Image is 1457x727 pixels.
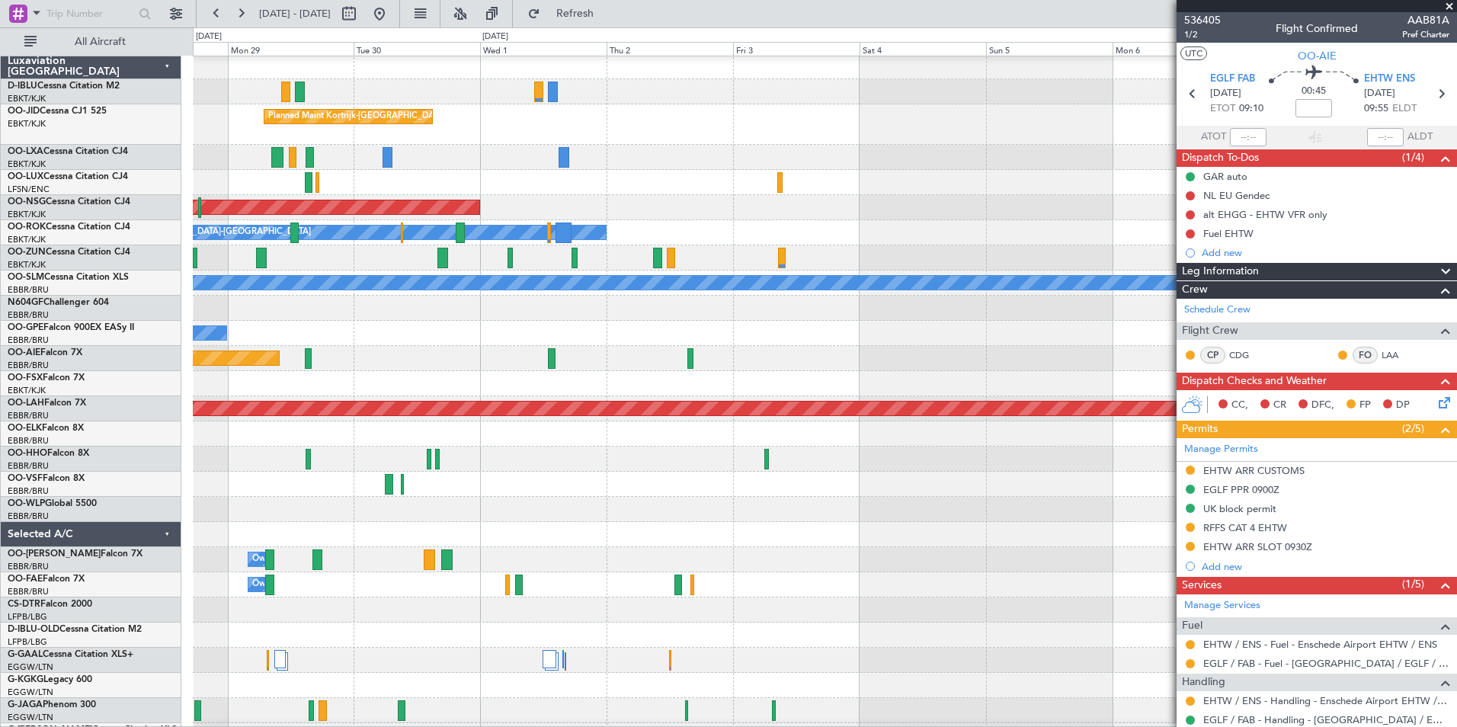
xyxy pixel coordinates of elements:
a: OO-LUXCessna Citation CJ4 [8,172,128,181]
a: EBBR/BRU [8,586,49,597]
div: Sun 5 [986,42,1113,56]
a: OO-ROKCessna Citation CJ4 [8,223,130,232]
span: ETOT [1210,101,1235,117]
span: G-KGKG [8,675,43,684]
div: Thu 2 [607,42,733,56]
a: EBBR/BRU [8,435,49,447]
span: OO-JID [8,107,40,116]
span: OO-FSX [8,373,43,383]
div: Owner Melsbroek Air Base [252,548,356,571]
button: All Aircraft [17,30,165,54]
a: OO-[PERSON_NAME]Falcon 7X [8,549,142,559]
span: [DATE] [1210,86,1241,101]
span: 00:45 [1302,84,1326,99]
span: 1/2 [1184,28,1221,41]
div: GAR auto [1203,170,1247,183]
a: OO-VSFFalcon 8X [8,474,85,483]
span: AAB81A [1402,12,1449,28]
a: OO-LXACessna Citation CJ4 [8,147,128,156]
span: OO-FAE [8,575,43,584]
span: Crew [1182,281,1208,299]
span: CR [1273,398,1286,413]
a: D-IBLUCessna Citation M2 [8,82,120,91]
a: OO-AIEFalcon 7X [8,348,82,357]
span: ALDT [1407,130,1433,145]
span: Dispatch Checks and Weather [1182,373,1327,390]
a: OO-JIDCessna CJ1 525 [8,107,107,116]
a: OO-LAHFalcon 7X [8,399,86,408]
input: --:-- [1230,128,1266,146]
a: EGGW/LTN [8,687,53,698]
span: CC, [1231,398,1248,413]
span: OO-LAH [8,399,44,408]
a: OO-GPEFalcon 900EX EASy II [8,323,134,332]
a: EGGW/LTN [8,712,53,723]
span: EHTW ENS [1364,72,1415,87]
a: EBKT/KJK [8,159,46,170]
a: CS-DTRFalcon 2000 [8,600,92,609]
a: EGLF / FAB - Handling - [GEOGRAPHIC_DATA] / EGLF / FAB [1203,713,1449,726]
div: NL EU Gendec [1203,189,1270,202]
div: Flight Confirmed [1276,21,1358,37]
a: G-KGKGLegacy 600 [8,675,92,684]
a: OO-ZUNCessna Citation CJ4 [8,248,130,257]
a: EBBR/BRU [8,511,49,522]
a: CDG [1229,348,1263,362]
span: OO-GPE [8,323,43,332]
a: Manage Permits [1184,442,1258,457]
input: Trip Number [46,2,134,25]
span: OO-ROK [8,223,46,232]
span: OO-NSG [8,197,46,207]
div: Owner [GEOGRAPHIC_DATA]-[GEOGRAPHIC_DATA] [105,221,311,244]
span: N604GF [8,298,43,307]
span: Refresh [543,8,607,19]
span: Handling [1182,674,1225,691]
span: OO-AIE [8,348,40,357]
span: DP [1396,398,1410,413]
div: Planned Maint Kortrijk-[GEOGRAPHIC_DATA] [268,105,446,128]
span: [DATE] [1364,86,1395,101]
a: EBBR/BRU [8,485,49,497]
span: DFC, [1311,398,1334,413]
a: G-JAGAPhenom 300 [8,700,96,709]
a: EBKT/KJK [8,385,46,396]
a: EBBR/BRU [8,561,49,572]
span: 09:55 [1364,101,1388,117]
span: OO-LUX [8,172,43,181]
a: OO-NSGCessna Citation CJ4 [8,197,130,207]
span: Leg Information [1182,263,1259,280]
button: UTC [1180,46,1207,60]
span: Pref Charter [1402,28,1449,41]
a: OO-HHOFalcon 8X [8,449,89,458]
div: EHTW ARR SLOT 0930Z [1203,540,1312,553]
span: ELDT [1392,101,1417,117]
span: G-JAGA [8,700,43,709]
span: Fuel [1182,617,1202,635]
a: EHTW / ENS - Fuel - Enschede Airport EHTW / ENS [1203,638,1437,651]
div: Wed 1 [480,42,607,56]
a: Schedule Crew [1184,303,1250,318]
span: D-IBLU [8,82,37,91]
span: OO-AIE [1298,48,1337,64]
span: Services [1182,577,1222,594]
span: All Aircraft [40,37,161,47]
span: FP [1359,398,1371,413]
span: Flight Crew [1182,322,1238,340]
a: EBBR/BRU [8,284,49,296]
div: CP [1200,347,1225,363]
div: RFFS CAT 4 EHTW [1203,521,1287,534]
span: (1/4) [1402,149,1424,165]
a: EBBR/BRU [8,360,49,371]
a: EBKT/KJK [8,259,46,271]
div: Fri 3 [733,42,860,56]
span: Dispatch To-Dos [1182,149,1259,167]
a: LAA [1382,348,1416,362]
div: Add new [1202,246,1449,259]
div: Tue 30 [354,42,480,56]
a: OO-ELKFalcon 8X [8,424,84,433]
a: Manage Services [1184,598,1260,613]
span: OO-WLP [8,499,45,508]
a: EBKT/KJK [8,118,46,130]
a: EBKT/KJK [8,234,46,245]
a: OO-WLPGlobal 5500 [8,499,97,508]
